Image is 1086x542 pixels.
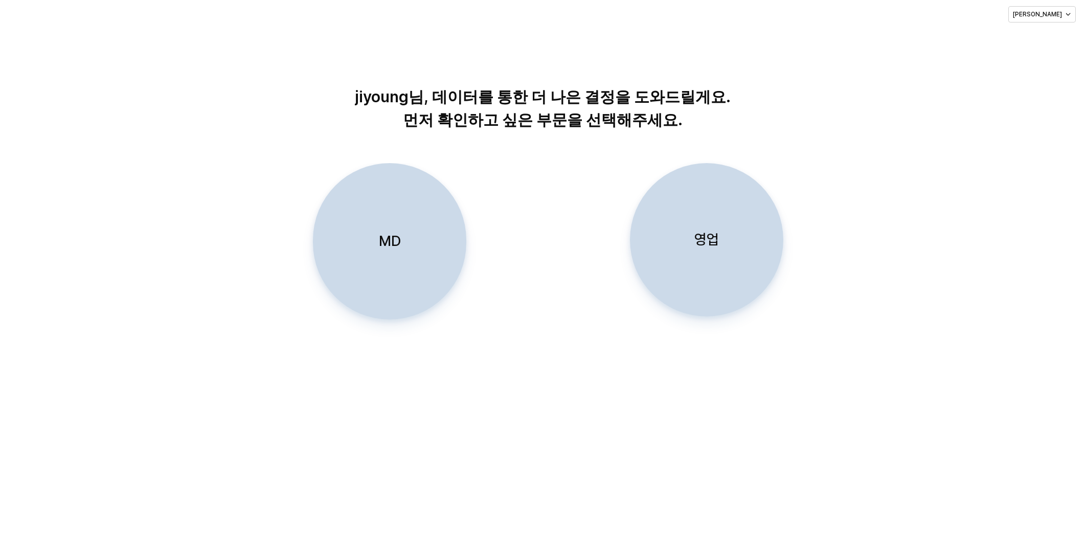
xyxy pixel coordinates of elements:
[378,232,400,251] p: MD
[1008,6,1076,22] button: [PERSON_NAME]
[1013,10,1062,18] p: [PERSON_NAME]
[282,85,804,131] p: jiyoung님, 데이터를 통한 더 나은 결정을 도와드릴게요. 먼저 확인하고 싶은 부문을 선택해주세요.
[313,163,466,320] button: MD
[694,230,719,249] p: 영업
[630,163,783,317] button: 영업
